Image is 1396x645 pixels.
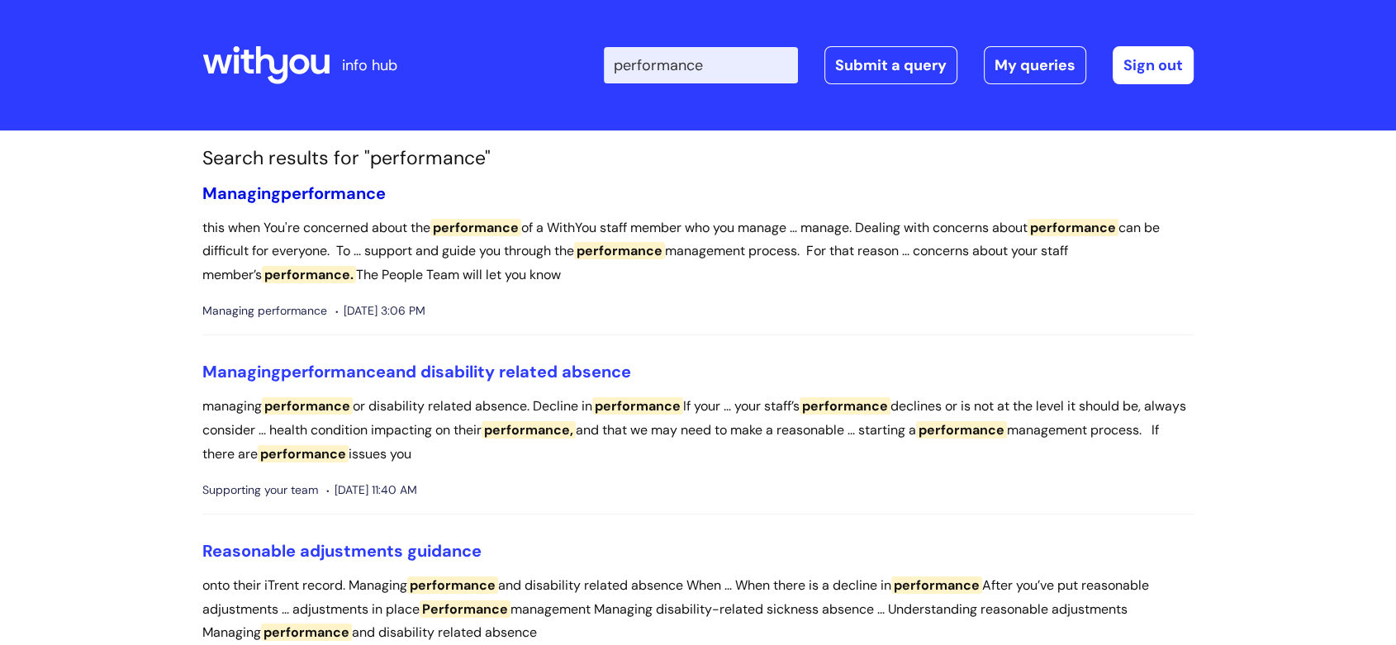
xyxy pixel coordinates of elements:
[326,480,417,500] span: [DATE] 11:40 AM
[202,301,327,321] span: Managing performance
[202,216,1194,287] p: this when You're concerned about the of a WithYou staff member who you manage ... manage. Dealing...
[342,52,397,78] p: info hub
[482,421,576,439] span: performance,
[592,397,683,415] span: performance
[604,47,798,83] input: Search
[420,600,510,618] span: Performance
[202,147,1194,170] h1: Search results for "performance"
[202,574,1194,645] p: onto their iTrent record. Managing and disability related absence When ... When there is a declin...
[261,624,352,641] span: performance
[202,361,631,382] a: Managingperformanceand disability related absence
[430,219,521,236] span: performance
[202,540,482,562] a: Reasonable adjustments guidance
[891,576,982,594] span: performance
[262,266,356,283] span: performance.
[202,480,318,500] span: Supporting your team
[407,576,498,594] span: performance
[1113,46,1194,84] a: Sign out
[800,397,890,415] span: performance
[984,46,1086,84] a: My queries
[281,361,386,382] span: performance
[574,242,665,259] span: performance
[916,421,1007,439] span: performance
[335,301,425,321] span: [DATE] 3:06 PM
[824,46,957,84] a: Submit a query
[604,46,1194,84] div: | -
[258,445,349,462] span: performance
[202,183,386,204] a: Managingperformance
[281,183,386,204] span: performance
[262,397,353,415] span: performance
[1028,219,1118,236] span: performance
[202,395,1194,466] p: managing or disability related absence. Decline in If your ... your staff’s declines or is not at...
